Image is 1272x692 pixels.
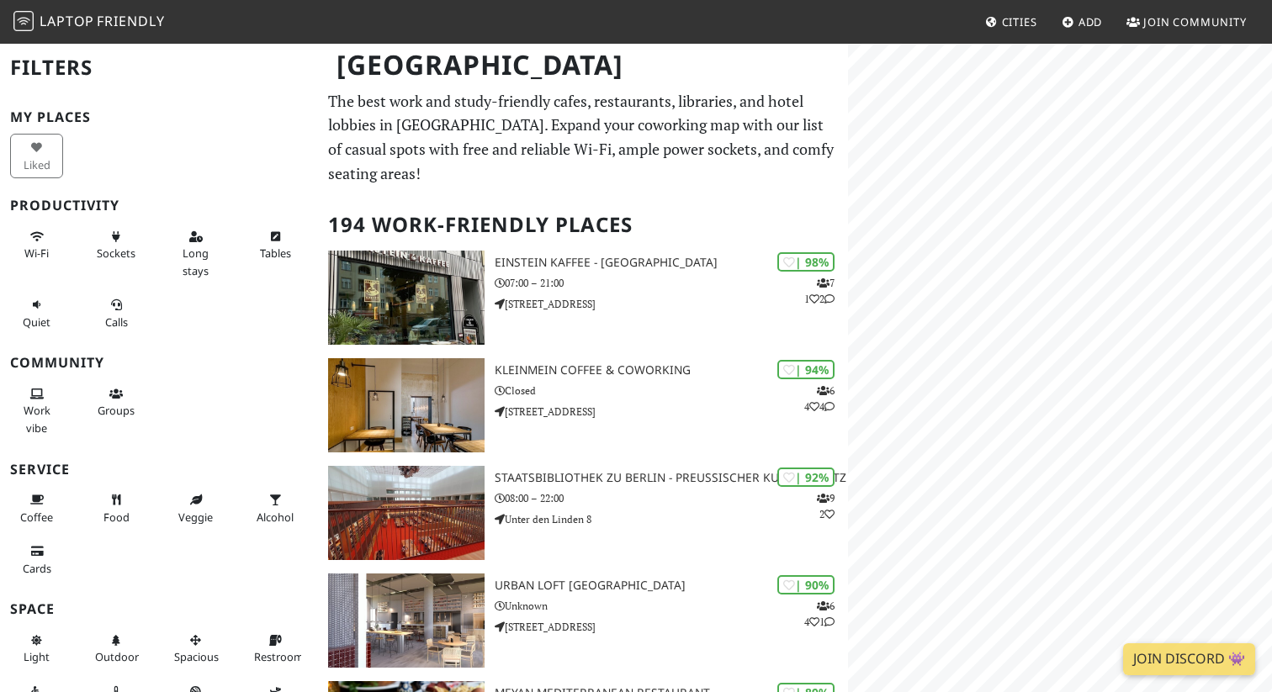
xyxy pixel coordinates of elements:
[495,275,848,291] p: 07:00 – 21:00
[10,291,63,335] button: Quiet
[777,467,835,487] div: | 92%
[495,363,848,378] h3: KleinMein Coffee & Coworking
[328,199,838,251] h2: 194 Work-Friendly Places
[254,649,304,664] span: Restroom
[249,626,302,671] button: Restroom
[495,383,848,399] p: Closed
[328,573,485,668] img: URBAN LOFT Berlin
[10,486,63,531] button: Coffee
[318,251,848,345] a: Einstein Kaffee - Charlottenburg | 98% 712 Einstein Kaffee - [GEOGRAPHIC_DATA] 07:00 – 21:00 [STR...
[169,626,222,671] button: Spacious
[978,7,1044,37] a: Cities
[10,355,308,371] h3: Community
[95,649,139,664] span: Outdoor area
[97,12,164,30] span: Friendly
[10,537,63,582] button: Cards
[495,619,848,635] p: [STREET_ADDRESS]
[98,403,135,418] span: Group tables
[169,486,222,531] button: Veggie
[318,466,848,560] a: Staatsbibliothek zu Berlin - Preußischer Kulturbesitz | 92% 92 Staatsbibliothek zu Berlin - Preuß...
[804,275,835,307] p: 7 1 2
[40,12,94,30] span: Laptop
[495,296,848,312] p: [STREET_ADDRESS]
[10,109,308,125] h3: My Places
[169,223,222,284] button: Long stays
[178,510,213,525] span: Veggie
[318,358,848,452] a: KleinMein Coffee & Coworking | 94% 644 KleinMein Coffee & Coworking Closed [STREET_ADDRESS]
[90,380,143,425] button: Groups
[495,511,848,527] p: Unter den Linden 8
[495,256,848,270] h3: Einstein Kaffee - [GEOGRAPHIC_DATA]
[328,251,485,345] img: Einstein Kaffee - Charlottenburg
[105,314,128,330] span: Video/audio calls
[1079,14,1103,29] span: Add
[318,573,848,668] a: URBAN LOFT Berlin | 90% 641 URBAN LOFT [GEOGRAPHIC_DATA] Unknown [STREET_ADDRESS]
[260,246,291,261] span: Work-friendly tables
[495,404,848,420] p: [STREET_ADDRESS]
[328,358,485,452] img: KleinMein Coffee & Coworking
[24,649,50,664] span: Natural light
[257,510,294,525] span: Alcohol
[804,383,835,415] p: 6 4 4
[777,575,835,594] div: | 90%
[1123,643,1255,675] a: Join Discord 👾
[23,314,50,330] span: Quiet
[249,223,302,267] button: Tables
[495,598,848,614] p: Unknown
[328,466,485,560] img: Staatsbibliothek zu Berlin - Preußischer Kulturbesitz
[495,471,848,485] h3: Staatsbibliothek zu Berlin - Preußischer Kulturbesitz
[90,486,143,531] button: Food
[10,462,308,478] h3: Service
[817,490,835,522] p: 9 2
[23,561,51,576] span: Credit cards
[183,246,209,277] span: Long stays
[1120,7,1253,37] a: Join Community
[10,601,308,617] h3: Space
[328,89,838,186] p: The best work and study-friendly cafes, restaurants, libraries, and hotel lobbies in [GEOGRAPHIC_...
[1055,7,1110,37] a: Add
[10,223,63,267] button: Wi-Fi
[10,626,63,671] button: Light
[495,578,848,593] h3: URBAN LOFT [GEOGRAPHIC_DATA]
[103,510,130,525] span: Food
[90,626,143,671] button: Outdoor
[804,598,835,630] p: 6 4 1
[13,8,165,37] a: LaptopFriendly LaptopFriendly
[1143,14,1247,29] span: Join Community
[10,42,308,93] h2: Filters
[90,223,143,267] button: Sockets
[1002,14,1037,29] span: Cities
[777,252,835,272] div: | 98%
[10,380,63,441] button: Work vibe
[24,246,49,261] span: Stable Wi-Fi
[777,360,835,379] div: | 94%
[90,291,143,335] button: Calls
[24,403,50,435] span: People working
[495,490,848,506] p: 08:00 – 22:00
[20,510,53,525] span: Coffee
[249,486,302,531] button: Alcohol
[13,11,34,31] img: LaptopFriendly
[323,42,845,88] h1: [GEOGRAPHIC_DATA]
[97,246,135,261] span: Power sockets
[174,649,219,664] span: Spacious
[10,198,308,214] h3: Productivity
